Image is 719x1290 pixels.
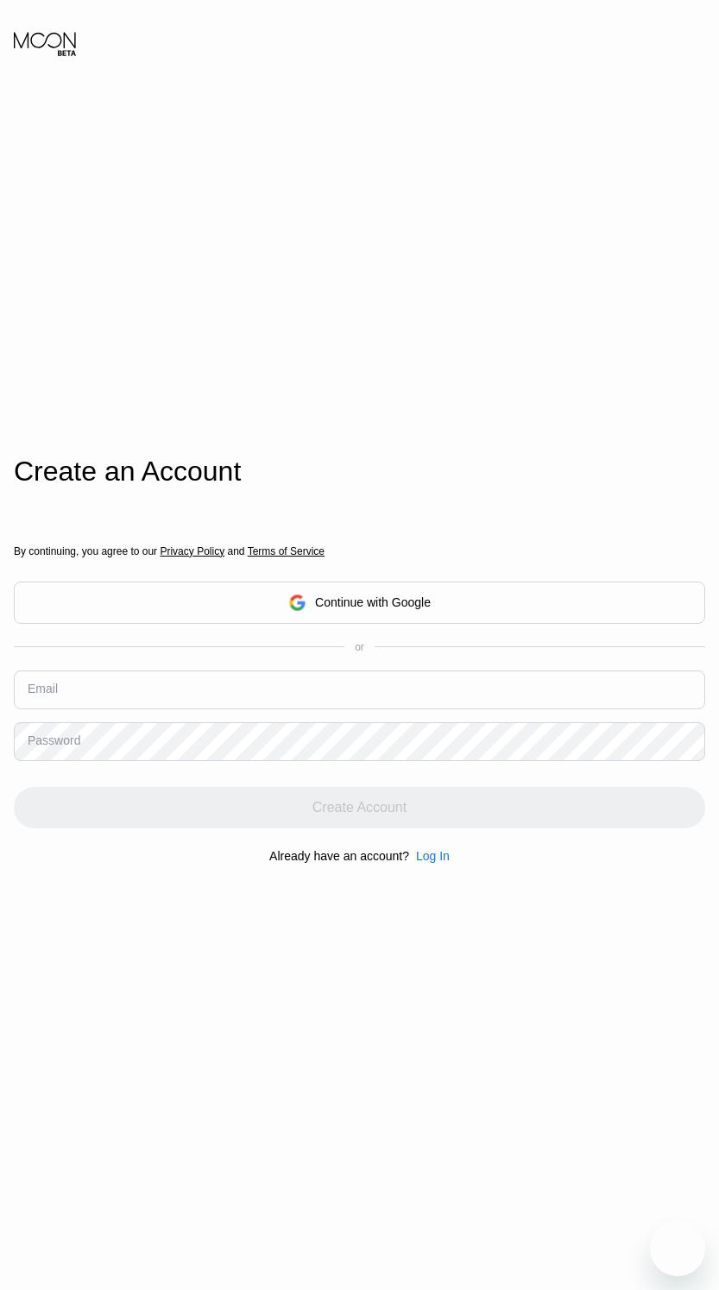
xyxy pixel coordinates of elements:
span: Privacy Policy [160,545,224,557]
div: Log In [416,849,450,863]
iframe: Button to launch messaging window [650,1221,705,1276]
div: Password [28,733,80,747]
div: Already have an account? [269,849,409,863]
div: By continuing, you agree to our [14,545,705,557]
span: Terms of Service [248,545,325,557]
span: and [224,545,248,557]
div: or [355,641,364,653]
div: Continue with Google [14,582,705,624]
div: Continue with Google [315,595,431,609]
div: Log In [409,849,450,863]
div: Email [28,682,58,695]
div: Create an Account [14,456,705,488]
